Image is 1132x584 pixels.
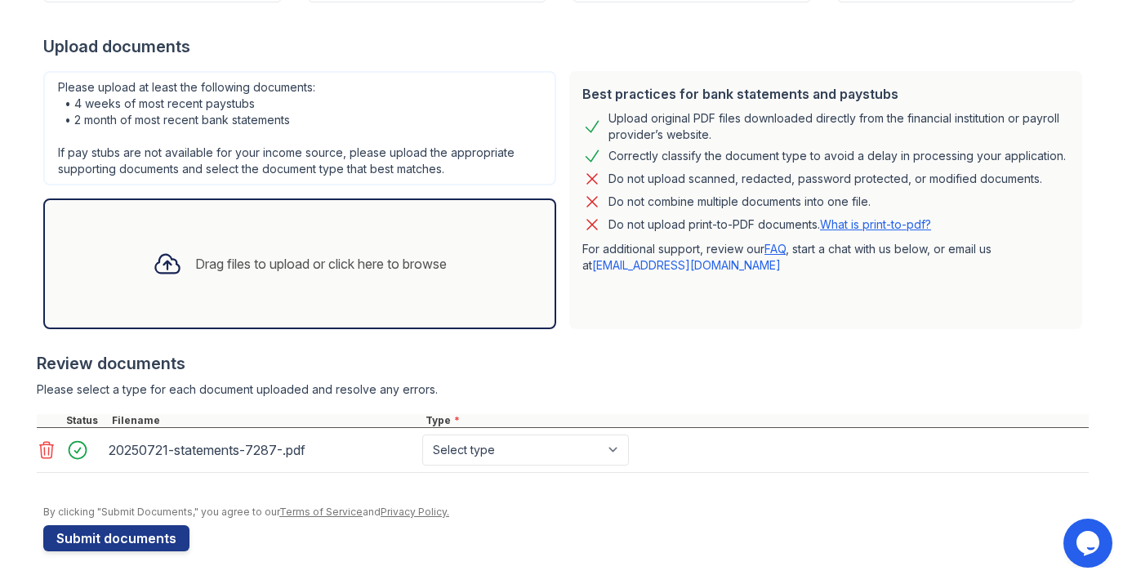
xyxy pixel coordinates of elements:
div: Drag files to upload or click here to browse [195,254,447,274]
div: Review documents [37,352,1089,375]
a: FAQ [764,242,786,256]
div: Upload original PDF files downloaded directly from the financial institution or payroll provider’... [608,110,1069,143]
div: Status [63,414,109,427]
a: [EMAIL_ADDRESS][DOMAIN_NAME] [592,258,781,272]
div: Correctly classify the document type to avoid a delay in processing your application. [608,146,1066,166]
a: What is print-to-pdf? [820,217,931,231]
div: Type [422,414,1089,427]
div: Please upload at least the following documents: • 4 weeks of most recent paystubs • 2 month of mo... [43,71,556,185]
div: Best practices for bank statements and paystubs [582,84,1069,104]
div: 20250721-statements-7287-.pdf [109,437,416,463]
div: By clicking "Submit Documents," you agree to our and [43,506,1089,519]
div: Do not combine multiple documents into one file. [608,192,871,212]
button: Submit documents [43,525,189,551]
div: Upload documents [43,35,1089,58]
a: Terms of Service [279,506,363,518]
p: Do not upload print-to-PDF documents. [608,216,931,233]
div: Do not upload scanned, redacted, password protected, or modified documents. [608,169,1042,189]
div: Filename [109,414,422,427]
iframe: chat widget [1063,519,1116,568]
p: For additional support, review our , start a chat with us below, or email us at [582,241,1069,274]
div: Please select a type for each document uploaded and resolve any errors. [37,381,1089,398]
a: Privacy Policy. [381,506,449,518]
